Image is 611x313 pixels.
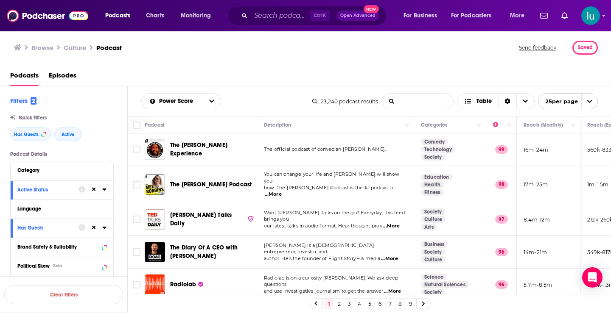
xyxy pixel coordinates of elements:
[457,93,535,109] h2: Choose View
[474,120,484,130] button: Column Actions
[264,120,291,130] div: Description
[325,299,333,309] a: 1
[402,120,412,130] button: Column Actions
[421,249,445,255] a: Society
[133,281,140,288] span: Toggle select row
[421,274,447,280] a: Science
[524,249,547,256] p: 14m-21m
[264,242,374,255] span: [PERSON_NAME] is a [DEMOGRAPHIC_DATA] entrepreneur, investor, and
[145,242,165,262] a: The Diary Of A CEO with Steven Bartlett
[510,10,524,22] span: More
[62,132,75,137] span: Active
[421,256,446,263] a: Culture
[17,203,107,214] button: Language
[140,9,169,22] a: Charts
[14,132,39,137] span: Has Guests
[524,120,563,130] div: Reach (Monthly)
[451,10,492,22] span: For Podcasters
[159,98,196,104] span: Power Score
[142,98,203,104] button: open menu
[495,215,508,224] p: 97
[17,244,99,250] div: Brand Safety & Suitability
[175,9,222,22] button: open menu
[145,274,165,295] img: Radiolab
[396,299,404,309] a: 8
[170,281,196,288] span: Radiolab
[516,41,559,55] button: Send feedback
[264,171,399,184] span: You can change your life and [PERSON_NAME] will show you
[335,299,343,309] a: 2
[581,6,600,25] button: Show profile menu
[31,44,53,52] a: Browse
[64,44,86,52] h1: Culture
[264,223,382,229] span: our latest talks in audio format. Hear thought-prov
[10,69,39,86] a: Podcasts
[264,275,398,288] span: Radiolab is on a curiosity [PERSON_NAME]. We ask deep questions
[476,98,492,104] span: Table
[17,206,101,212] div: Language
[495,280,508,289] p: 96
[141,93,221,109] h2: Choose List sort
[170,244,238,260] span: The Diary Of A CEO with [PERSON_NAME]
[421,154,445,161] a: Society
[170,141,227,157] span: The [PERSON_NAME] Experience
[251,9,310,22] input: Search podcasts, credits, & more...
[10,127,51,141] button: Has Guests
[17,260,107,271] button: Political SkewBeta
[421,181,444,188] a: Health
[376,299,384,309] a: 6
[421,189,443,196] a: Fitness
[524,181,548,188] p: 17m-25m
[264,288,384,294] span: and use investigative journalism to get the answer
[133,216,140,223] span: Toggle select row
[145,175,165,195] img: The Mel Robbins Podcast
[145,139,165,160] img: The Joe Rogan Experience
[537,8,551,23] a: Show notifications dropdown
[105,10,130,22] span: Podcasts
[99,9,141,22] button: open menu
[406,299,415,309] a: 9
[181,10,211,22] span: Monitoring
[19,115,47,121] span: Quick Filters
[581,6,600,25] span: Logged in as lusodano
[538,93,598,109] button: open menu
[421,174,453,180] a: Education
[10,97,36,105] h2: Filters
[499,94,516,109] div: Sort Direction
[31,97,36,105] span: 2
[247,215,254,222] img: verified Badge
[17,167,101,173] div: Category
[170,141,254,158] a: The [PERSON_NAME] Experience
[264,185,394,191] span: how. The [PERSON_NAME] Podcast is the #1 podcast o
[133,248,140,256] span: Toggle select row
[264,146,386,152] span: The official podcast of comedian [PERSON_NAME].
[421,146,455,153] a: Technology
[312,98,378,105] div: 23,240 podcast results
[336,11,379,21] button: Open AdvancedNew
[582,267,603,288] div: Open Intercom Messenger
[170,211,254,228] a: [PERSON_NAME] Talks Daily
[398,9,448,22] button: open menu
[578,44,593,50] span: Saved
[495,145,508,154] p: 99
[421,281,469,288] a: Natural Sciences
[558,8,571,23] a: Show notifications dropdown
[7,8,88,24] a: Podchaser - Follow, Share and Rate Podcasts
[170,244,254,260] a: The Diary Of A CEO with [PERSON_NAME]
[17,225,73,231] div: Has Guests
[17,241,107,252] button: Brand Safety & Suitability
[49,69,76,86] a: Episodes
[17,187,73,193] div: Active Status
[365,299,374,309] a: 5
[504,120,515,130] button: Column Actions
[421,120,447,130] div: Categories
[145,209,165,230] img: TED Talks Daily
[421,224,437,230] a: Arts
[572,41,598,55] button: Saved
[381,255,398,262] span: ...More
